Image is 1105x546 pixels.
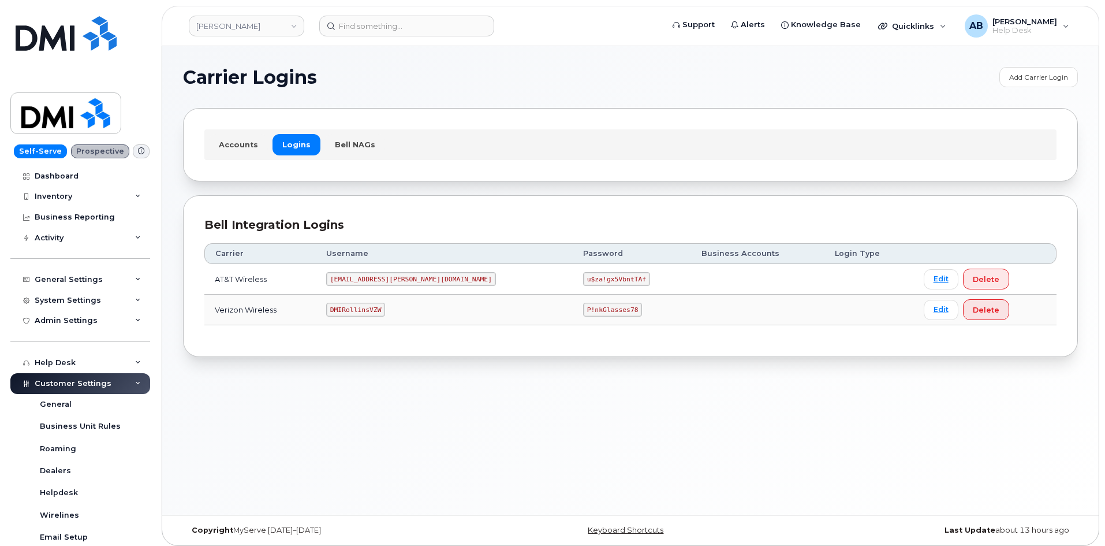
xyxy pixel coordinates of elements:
button: Delete [963,269,1009,289]
a: Bell NAGs [325,134,385,155]
button: Delete [963,299,1009,320]
code: P!nkGlasses78 [583,303,642,317]
td: Verizon Wireless [204,295,316,325]
th: Username [316,243,573,264]
div: about 13 hours ago [779,526,1078,535]
a: Accounts [209,134,268,155]
a: Logins [272,134,320,155]
th: Business Accounts [691,243,824,264]
code: u$za!gx5VbntTAf [583,272,650,286]
div: MyServe [DATE]–[DATE] [183,526,481,535]
span: Delete [973,274,999,285]
th: Login Type [824,243,913,264]
code: DMIRollinsVZW [326,303,385,317]
span: Delete [973,304,999,315]
strong: Last Update [945,526,995,534]
a: Edit [924,269,958,289]
td: AT&T Wireless [204,264,316,295]
code: [EMAIL_ADDRESS][PERSON_NAME][DOMAIN_NAME] [326,272,496,286]
a: Add Carrier Login [999,67,1078,87]
th: Carrier [204,243,316,264]
span: Carrier Logins [183,69,317,86]
a: Keyboard Shortcuts [588,526,663,534]
th: Password [573,243,691,264]
a: Edit [924,300,958,320]
div: Bell Integration Logins [204,217,1057,233]
strong: Copyright [192,526,233,534]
